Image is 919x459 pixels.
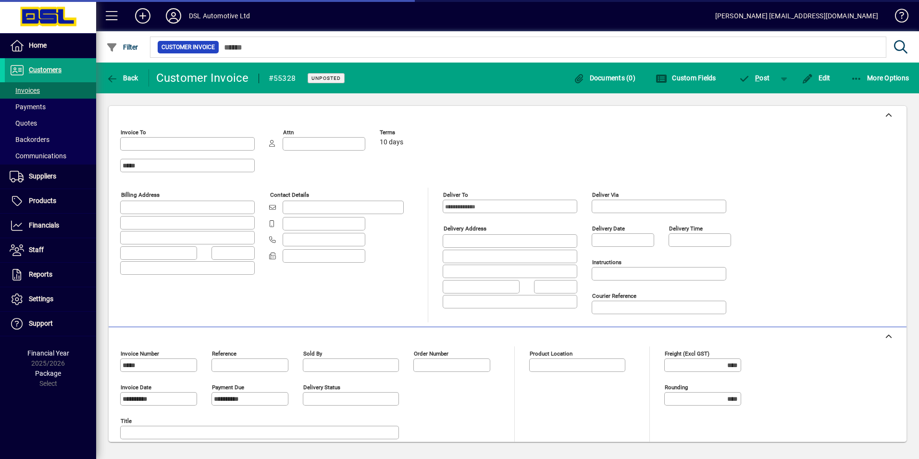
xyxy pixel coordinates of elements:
[530,350,572,357] mat-label: Product location
[303,384,340,391] mat-label: Delivery status
[29,66,62,74] span: Customers
[5,263,96,287] a: Reports
[104,38,141,56] button: Filter
[715,8,878,24] div: [PERSON_NAME] [EMAIL_ADDRESS][DOMAIN_NAME]
[29,197,56,204] span: Products
[5,214,96,238] a: Financials
[35,370,61,377] span: Package
[269,71,296,86] div: #55328
[592,191,619,198] mat-label: Deliver via
[29,246,44,254] span: Staff
[156,70,249,86] div: Customer Invoice
[380,139,403,146] span: 10 days
[283,129,294,136] mat-label: Attn
[303,350,322,357] mat-label: Sold by
[734,69,775,87] button: Post
[5,82,96,99] a: Invoices
[212,384,244,391] mat-label: Payment due
[121,418,132,424] mat-label: Title
[10,136,50,143] span: Backorders
[10,152,66,160] span: Communications
[106,43,138,51] span: Filter
[121,350,159,357] mat-label: Invoice number
[96,69,149,87] app-page-header-button: Back
[29,41,47,49] span: Home
[665,350,709,357] mat-label: Freight (excl GST)
[29,319,53,327] span: Support
[665,384,688,391] mat-label: Rounding
[5,287,96,311] a: Settings
[121,384,151,391] mat-label: Invoice date
[5,99,96,115] a: Payments
[5,189,96,213] a: Products
[5,148,96,164] a: Communications
[104,69,141,87] button: Back
[5,131,96,148] a: Backorders
[10,103,46,111] span: Payments
[414,350,448,357] mat-label: Order number
[127,7,158,25] button: Add
[848,69,912,87] button: More Options
[212,350,236,357] mat-label: Reference
[592,225,625,232] mat-label: Delivery date
[653,69,719,87] button: Custom Fields
[5,238,96,262] a: Staff
[5,165,96,189] a: Suppliers
[29,295,53,303] span: Settings
[739,74,770,82] span: ost
[5,115,96,131] a: Quotes
[106,74,138,82] span: Back
[888,2,907,33] a: Knowledge Base
[5,312,96,336] a: Support
[656,74,716,82] span: Custom Fields
[5,34,96,58] a: Home
[311,75,341,81] span: Unposted
[802,74,831,82] span: Edit
[158,7,189,25] button: Profile
[29,270,52,278] span: Reports
[799,69,833,87] button: Edit
[443,191,468,198] mat-label: Deliver To
[573,74,635,82] span: Documents (0)
[571,69,638,87] button: Documents (0)
[10,119,37,127] span: Quotes
[380,129,437,136] span: Terms
[189,8,250,24] div: DSL Automotive Ltd
[161,42,215,52] span: Customer Invoice
[755,74,759,82] span: P
[121,129,146,136] mat-label: Invoice To
[29,172,56,180] span: Suppliers
[29,221,59,229] span: Financials
[592,259,621,266] mat-label: Instructions
[592,293,636,299] mat-label: Courier Reference
[851,74,909,82] span: More Options
[669,225,703,232] mat-label: Delivery time
[10,87,40,94] span: Invoices
[27,349,69,357] span: Financial Year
